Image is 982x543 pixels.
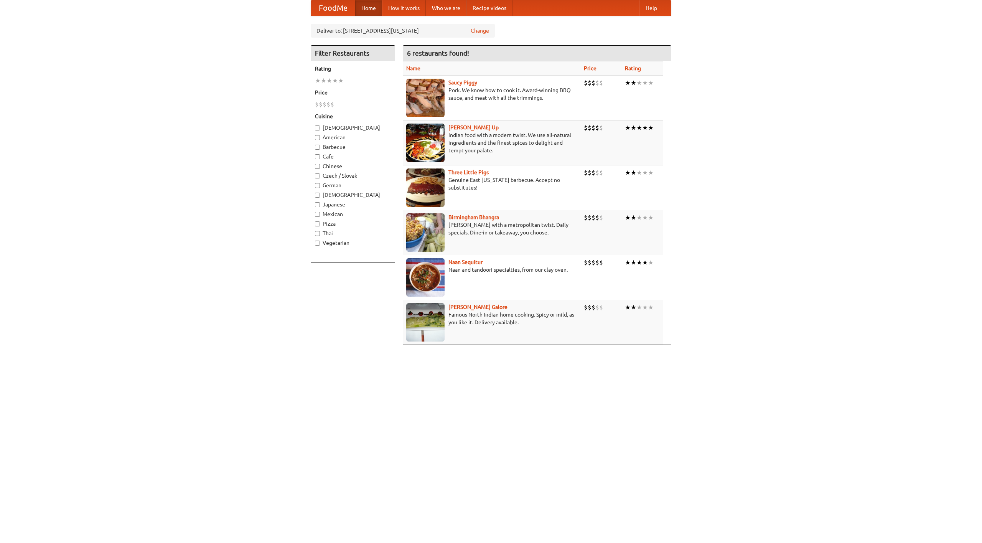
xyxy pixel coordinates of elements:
[592,303,595,312] li: $
[315,89,391,96] h5: Price
[315,183,320,188] input: German
[595,258,599,267] li: $
[315,172,391,180] label: Czech / Slovak
[406,303,445,342] img: currygalore.jpg
[323,100,326,109] li: $
[406,131,578,154] p: Indian food with a modern twist. We use all-natural ingredients and the finest spices to delight ...
[311,24,495,38] div: Deliver to: [STREET_ADDRESS][US_STATE]
[315,143,391,151] label: Barbecue
[599,303,603,312] li: $
[406,266,578,274] p: Naan and tandoori specialties, from our clay oven.
[588,258,592,267] li: $
[636,79,642,87] li: ★
[592,258,595,267] li: $
[625,303,631,312] li: ★
[639,0,663,16] a: Help
[311,0,355,16] a: FoodMe
[315,162,391,170] label: Chinese
[315,65,391,73] h5: Rating
[315,100,319,109] li: $
[595,168,599,177] li: $
[406,79,445,117] img: saucy.jpg
[648,303,654,312] li: ★
[592,79,595,87] li: $
[315,239,391,247] label: Vegetarian
[466,0,512,16] a: Recipe videos
[315,124,391,132] label: [DEMOGRAPHIC_DATA]
[315,145,320,150] input: Barbecue
[382,0,426,16] a: How it works
[448,304,507,310] a: [PERSON_NAME] Galore
[315,241,320,246] input: Vegetarian
[315,201,391,208] label: Japanese
[355,0,382,16] a: Home
[642,124,648,132] li: ★
[319,100,323,109] li: $
[584,79,588,87] li: $
[315,76,321,85] li: ★
[599,124,603,132] li: $
[588,79,592,87] li: $
[315,210,391,218] label: Mexican
[625,124,631,132] li: ★
[592,213,595,222] li: $
[315,182,391,189] label: German
[648,213,654,222] li: ★
[448,124,499,130] b: [PERSON_NAME] Up
[584,258,588,267] li: $
[326,100,330,109] li: $
[584,168,588,177] li: $
[588,124,592,132] li: $
[592,168,595,177] li: $
[631,303,636,312] li: ★
[448,79,477,86] a: Saucy Piggy
[636,213,642,222] li: ★
[407,50,469,57] ng-pluralize: 6 restaurants found!
[315,221,320,226] input: Pizza
[315,202,320,207] input: Japanese
[595,79,599,87] li: $
[642,168,648,177] li: ★
[315,154,320,159] input: Cafe
[595,124,599,132] li: $
[315,153,391,160] label: Cafe
[448,169,489,175] a: Three Little Pigs
[631,79,636,87] li: ★
[625,168,631,177] li: ★
[315,135,320,140] input: American
[625,79,631,87] li: ★
[330,100,334,109] li: $
[315,112,391,120] h5: Cuisine
[636,168,642,177] li: ★
[326,76,332,85] li: ★
[406,311,578,326] p: Famous North Indian home cooking. Spicy or mild, as you like it. Delivery available.
[448,259,483,265] a: Naan Sequitur
[648,168,654,177] li: ★
[315,164,320,169] input: Chinese
[595,303,599,312] li: $
[636,124,642,132] li: ★
[584,65,596,71] a: Price
[584,303,588,312] li: $
[315,220,391,228] label: Pizza
[636,303,642,312] li: ★
[315,193,320,198] input: [DEMOGRAPHIC_DATA]
[599,213,603,222] li: $
[588,303,592,312] li: $
[315,191,391,199] label: [DEMOGRAPHIC_DATA]
[406,86,578,102] p: Pork. We know how to cook it. Award-winning BBQ sauce, and meat with all the trimmings.
[471,27,489,35] a: Change
[406,176,578,191] p: Genuine East [US_STATE] barbecue. Accept no substitutes!
[625,65,641,71] a: Rating
[315,173,320,178] input: Czech / Slovak
[584,124,588,132] li: $
[631,213,636,222] li: ★
[406,221,578,236] p: [PERSON_NAME] with a metropolitan twist. Daily specials. Dine-in or takeaway, you choose.
[631,124,636,132] li: ★
[642,258,648,267] li: ★
[648,124,654,132] li: ★
[595,213,599,222] li: $
[625,213,631,222] li: ★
